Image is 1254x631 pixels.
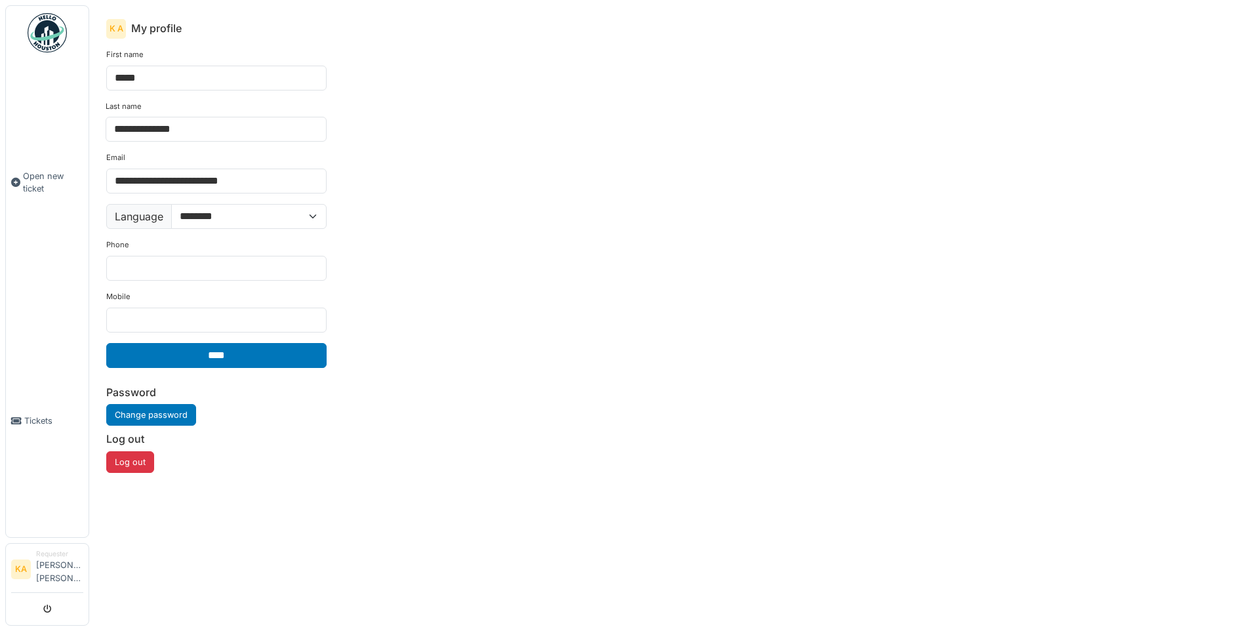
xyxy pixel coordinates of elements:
label: Email [106,152,125,163]
h6: My profile [131,22,182,35]
img: Badge_color-CXgf-gQk.svg [28,13,67,52]
span: Open new ticket [23,170,83,195]
label: First name [106,49,144,60]
li: KA [11,560,31,579]
div: Requester [36,549,83,559]
h6: Password [106,386,327,399]
label: Language [106,204,172,229]
div: K A [106,19,126,39]
button: Log out [106,451,154,473]
label: Last name [106,101,142,112]
label: Mobile [106,291,131,302]
label: Phone [106,239,129,251]
a: Open new ticket [6,60,89,305]
span: Tickets [24,415,83,427]
li: [PERSON_NAME] [PERSON_NAME] [36,549,83,590]
a: Tickets [6,305,89,537]
a: Change password [106,404,196,426]
a: KA Requester[PERSON_NAME] [PERSON_NAME] [11,549,83,593]
h6: Log out [106,433,327,445]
